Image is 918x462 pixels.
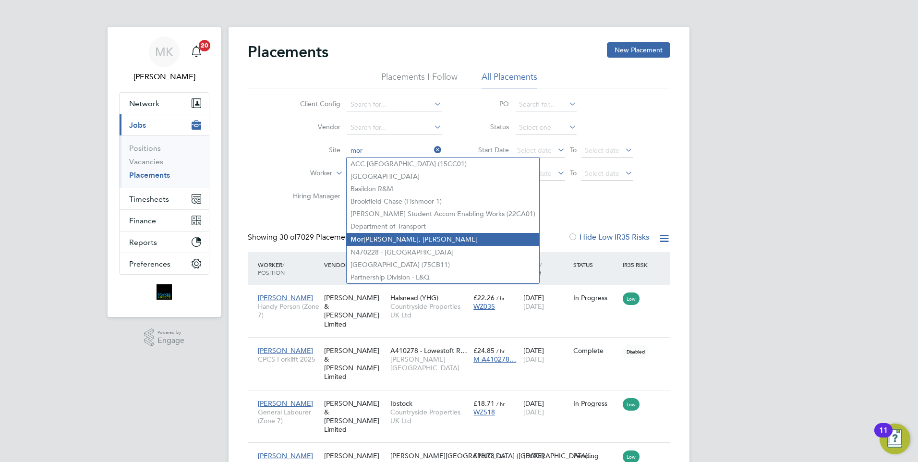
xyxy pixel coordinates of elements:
span: £22.26 [473,293,495,302]
span: / hr [496,347,505,354]
a: Placements [129,170,170,180]
input: Search for... [347,98,442,111]
li: ACC [GEOGRAPHIC_DATA] (15CC01) [347,158,539,170]
a: Go to home page [119,284,209,300]
span: / hr [496,400,505,407]
li: N470228 - [GEOGRAPHIC_DATA] [347,246,539,258]
span: Select date [585,169,619,178]
span: [PERSON_NAME] [258,346,313,355]
span: WZ035 [473,302,495,311]
span: MK [155,46,173,58]
div: Pending [573,451,618,460]
li: Basildon R&M [347,182,539,195]
span: Finance [129,216,156,225]
li: Placements I Follow [381,71,458,88]
span: General Labourer (Zone 7) [258,408,319,425]
input: Search for... [516,98,577,111]
span: Select date [585,146,619,155]
div: Vendor [322,256,388,273]
li: Brookfield Chase (Fishmoor 1) [347,195,539,207]
a: MK[PERSON_NAME] [119,36,209,83]
li: Department of Transport [347,220,539,232]
span: A410278 - Lowestoft R… [390,346,467,355]
span: / hr [496,294,505,302]
span: Countryside Properties UK Ltd [390,408,469,425]
nav: Main navigation [108,27,221,317]
button: New Placement [607,42,670,58]
li: [PERSON_NAME], [PERSON_NAME] [347,233,539,246]
a: [PERSON_NAME]General Labourer (Zone 7)[PERSON_NAME] & [PERSON_NAME] LimitedIbstockCountryside Pro... [255,394,670,402]
label: PO [466,99,509,108]
a: Vacancies [129,157,163,166]
label: Site [285,146,340,154]
span: 30 of [279,232,297,242]
span: £18.71 [473,399,495,408]
span: £18.78 [473,451,495,460]
span: Powered by [157,328,184,337]
span: [PERSON_NAME][GEOGRAPHIC_DATA] ([GEOGRAPHIC_DATA]… [390,451,594,460]
div: Complete [573,346,618,355]
span: Network [129,99,159,108]
input: Search for... [347,144,442,158]
span: To [567,144,580,156]
div: [PERSON_NAME] & [PERSON_NAME] Limited [322,341,388,386]
span: / Position [258,261,285,276]
button: Reports [120,231,209,253]
label: Hiring Manager [285,192,340,200]
span: Reports [129,238,157,247]
label: Client Config [285,99,340,108]
span: 20 [199,40,210,51]
h2: Placements [248,42,328,61]
img: bromak-logo-retina.png [157,284,172,300]
span: [PERSON_NAME] [258,451,313,460]
span: Mary Kuchina [119,71,209,83]
span: [PERSON_NAME] - [GEOGRAPHIC_DATA] [390,355,469,372]
label: Start Date [466,146,509,154]
div: Jobs [120,135,209,188]
label: Worker [277,169,332,178]
span: Engage [157,337,184,345]
a: Powered byEngage [144,328,185,347]
span: WZ518 [473,408,495,416]
button: Jobs [120,114,209,135]
div: [PERSON_NAME] & [PERSON_NAME] Limited [322,394,388,439]
span: Low [623,292,640,305]
li: [PERSON_NAME] Student Accom Enabling Works (22CA01) [347,207,539,220]
div: [DATE] [521,341,571,368]
a: [PERSON_NAME]CPCS Forklift 2025[PERSON_NAME] & [PERSON_NAME] LimitedA410278 - Lowestoft R…[PERSON... [255,341,670,349]
span: Jobs [129,121,146,130]
span: Preferences [129,259,170,268]
span: CPCS Forklift 2025 [258,355,319,364]
li: [GEOGRAPHIC_DATA] [347,170,539,182]
a: [PERSON_NAME]Handy Person (Zone 7)[PERSON_NAME] & [PERSON_NAME] LimitedHalsnead (YHG)Countryside ... [255,288,670,296]
span: M-A410278… [473,355,516,364]
span: / Finish [523,261,542,276]
label: Status [466,122,509,131]
div: Status [571,256,621,273]
span: Handy Person (Zone 7) [258,302,319,319]
div: [PERSON_NAME] & [PERSON_NAME] Limited [322,289,388,333]
button: Timesheets [120,188,209,209]
button: Network [120,93,209,114]
span: 7029 Placements [279,232,355,242]
div: In Progress [573,399,618,408]
li: [GEOGRAPHIC_DATA] (75CB11) [347,258,539,271]
button: Open Resource Center, 11 new notifications [880,424,910,454]
li: All Placements [482,71,537,88]
span: [PERSON_NAME] [258,293,313,302]
span: Ibstock [390,399,412,408]
span: [DATE] [523,355,544,364]
span: Select date [517,146,552,155]
div: IR35 Risk [620,256,653,273]
span: Halsnead (YHG) [390,293,438,302]
span: To [567,167,580,179]
li: Partnership Division - L&Q [347,271,539,283]
input: Select one [516,121,577,134]
span: Countryside Properties UK Ltd [390,302,469,319]
span: / hr [496,452,505,460]
label: Hide Low IR35 Risks [568,232,649,242]
span: [PERSON_NAME] [258,399,313,408]
b: Mor [350,235,363,243]
button: Finance [120,210,209,231]
div: [DATE] [521,394,571,421]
